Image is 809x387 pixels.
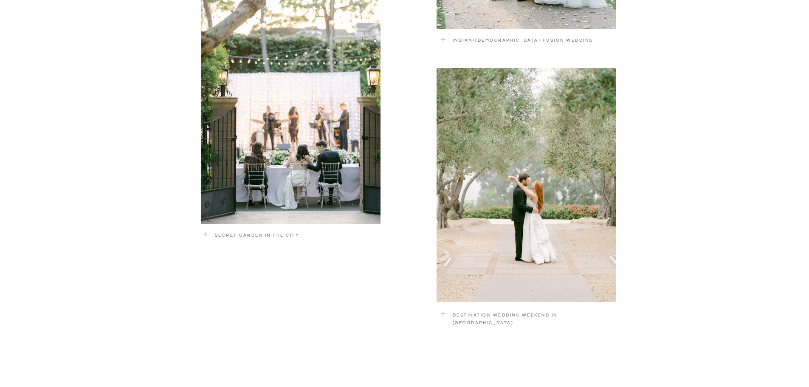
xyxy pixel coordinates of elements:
a: Destination Wedding Weekend in [GEOGRAPHIC_DATA] [453,311,612,322]
a: + [203,225,220,251]
p: + [440,305,457,330]
a: + [440,31,457,56]
a: secret garden in the City [215,232,375,244]
a: Indian/[DEMOGRAPHIC_DATA] Fusion Wedding [453,37,612,47]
